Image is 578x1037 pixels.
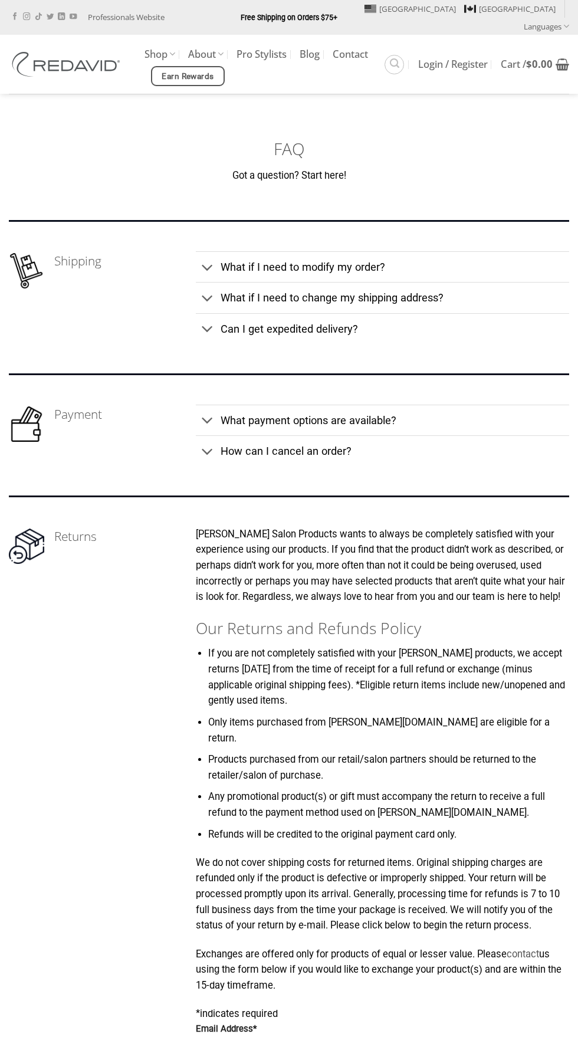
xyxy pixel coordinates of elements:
button: Toggle [196,317,220,343]
div: indicates required [196,1006,569,1022]
span: Cart / [501,60,553,69]
a: Login / Register [418,54,488,75]
label: Email Address [196,1022,569,1036]
strong: Free Shipping on Orders $75+ [241,13,337,22]
a: Toggle How can I cancel an order? [196,435,569,466]
a: Toggle What if I need to change my shipping address? [196,282,569,313]
h2: Our Returns and Refunds Policy [196,618,569,639]
a: Follow on Twitter [47,13,54,21]
h3: Payment [54,405,196,424]
span: $ [526,57,532,71]
h1: FAQ [9,138,569,160]
h3: Returns [54,527,196,546]
a: About [188,42,224,65]
a: Contact [333,44,368,65]
a: Professionals Website [88,8,165,27]
p: Exchanges are offered only for products of equal or lesser value. Please us using the form below ... [196,947,569,994]
a: Follow on Instagram [23,13,30,21]
a: Toggle Can I get expedited delivery? [196,313,569,344]
a: Search [385,55,404,74]
button: Toggle [196,255,220,281]
a: Follow on YouTube [70,13,77,21]
a: Pro Stylists [237,44,287,65]
h3: Shipping [54,251,196,271]
span: Can I get expedited delivery? [221,323,358,335]
span: Earn Rewards [162,70,214,83]
p: We do not cover shipping costs for returned items. Original shipping charges are refunded only if... [196,855,569,934]
p: [PERSON_NAME] Salon Products wants to always be completely satisfied with your experience using o... [196,527,569,605]
li: If you are not completely satisfied with your [PERSON_NAME] products, we accept returns [DATE] fr... [208,646,569,709]
button: Toggle [196,439,220,465]
span: How can I cancel an order? [221,445,352,457]
a: Toggle What if I need to modify my order? [196,251,569,282]
img: REDAVID Salon Products | United States [9,52,127,77]
span: What if I need to change my shipping address? [221,291,444,304]
li: Only items purchased from [PERSON_NAME][DOMAIN_NAME] are eligible for a return. [208,715,569,746]
a: Toggle What payment options are available? [196,405,569,435]
li: Any promotional product(s) or gift must accompany the return to receive a full refund to the paym... [208,789,569,821]
span: What if I need to modify my order? [221,261,385,273]
a: Earn Rewards [151,66,225,86]
li: Products purchased from our retail/salon partners should be returned to the retailer/salon of pur... [208,752,569,783]
a: Follow on Facebook [11,13,18,21]
li: Refunds will be credited to the original payment card only. [208,827,569,843]
a: View cart [501,51,569,77]
a: Follow on LinkedIn [58,13,65,21]
button: Toggle [196,408,220,434]
span: What payment options are available? [221,414,396,426]
span: Login / Register [418,60,488,69]
a: contact [507,949,539,960]
p: Got a question? Start here! [9,168,569,184]
button: Toggle [196,286,220,312]
a: Follow on TikTok [35,13,42,21]
a: Languages [524,18,569,35]
bdi: 0.00 [526,57,553,71]
a: Shop [144,42,175,65]
a: Blog [300,44,320,65]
